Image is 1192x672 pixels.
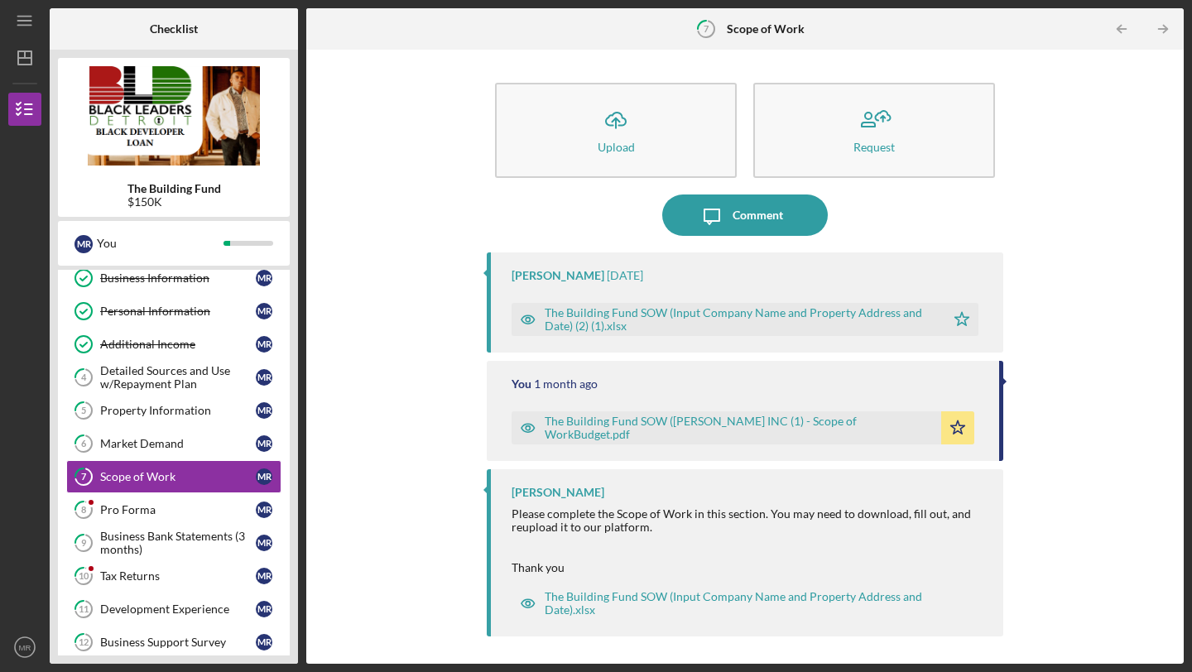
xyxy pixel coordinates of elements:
div: M R [256,270,272,286]
a: Business InformationMR [66,262,281,295]
b: Checklist [150,22,198,36]
img: Product logo [58,66,290,166]
tspan: 7 [81,472,87,482]
div: M R [256,369,272,386]
button: Comment [662,194,828,236]
div: M R [256,435,272,452]
b: Scope of Work [727,22,805,36]
div: Please complete the Scope of Work in this section. You may need to download, fill out, and reuplo... [512,507,987,534]
div: M R [256,336,272,353]
div: [PERSON_NAME] [512,486,604,499]
b: The Building Fund [127,182,221,195]
button: The Building Fund SOW ([PERSON_NAME] INC (1) - Scope of WorkBudget.pdf [512,411,974,444]
tspan: 11 [79,604,89,615]
div: Personal Information [100,305,256,318]
tspan: 8 [81,505,86,516]
tspan: 6 [81,439,87,449]
a: 6Market DemandMR [66,427,281,460]
div: Additional Income [100,338,256,351]
div: M R [256,303,272,319]
div: Market Demand [100,437,256,450]
button: The Building Fund SOW (Input Company Name and Property Address and Date) (2) (1).xlsx [512,303,978,336]
a: 9Business Bank Statements (3 months)MR [66,526,281,559]
button: Upload [495,83,737,178]
div: M R [256,402,272,419]
div: [PERSON_NAME] [512,269,604,282]
div: Request [853,141,895,153]
a: 12Business Support SurveyMR [66,626,281,659]
button: The Building Fund SOW (Input Company Name and Property Address and Date).xlsx [512,587,978,620]
tspan: 10 [79,571,89,582]
div: Business Bank Statements (3 months) [100,530,256,556]
tspan: 7 [704,23,709,34]
text: MR [19,643,31,652]
div: M R [256,502,272,518]
a: Additional IncomeMR [66,328,281,361]
div: M R [256,568,272,584]
div: Property Information [100,404,256,417]
div: M R [256,634,272,650]
button: MR [8,631,41,664]
div: You [97,229,223,257]
a: 7Scope of WorkMR [66,460,281,493]
div: Thank you [512,561,987,574]
tspan: 5 [81,406,86,416]
a: 4Detailed Sources and Use w/Repayment PlanMR [66,361,281,394]
div: M R [74,235,93,253]
div: The Building Fund SOW (Input Company Name and Property Address and Date).xlsx [545,590,970,617]
div: Scope of Work [100,470,256,483]
a: Personal InformationMR [66,295,281,328]
div: Comment [733,194,783,236]
tspan: 12 [79,637,89,648]
div: The Building Fund SOW (Input Company Name and Property Address and Date) (2) (1).xlsx [545,306,937,333]
tspan: 9 [81,538,87,549]
div: The Building Fund SOW ([PERSON_NAME] INC (1) - Scope of WorkBudget.pdf [545,415,933,441]
div: Business Support Survey [100,636,256,649]
a: 5Property InformationMR [66,394,281,427]
div: Detailed Sources and Use w/Repayment Plan [100,364,256,391]
tspan: 4 [81,372,87,383]
div: M R [256,535,272,551]
div: Development Experience [100,602,256,616]
button: Request [753,83,995,178]
a: 11Development ExperienceMR [66,593,281,626]
time: 2025-08-25 16:32 [607,269,643,282]
div: M R [256,468,272,485]
div: Business Information [100,271,256,285]
a: 10Tax ReturnsMR [66,559,281,593]
div: Pro Forma [100,503,256,516]
div: M R [256,601,272,617]
div: Tax Returns [100,569,256,583]
div: You [512,377,531,391]
div: $150K [127,195,221,209]
time: 2025-07-25 15:28 [534,377,598,391]
div: Upload [598,141,635,153]
a: 8Pro FormaMR [66,493,281,526]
